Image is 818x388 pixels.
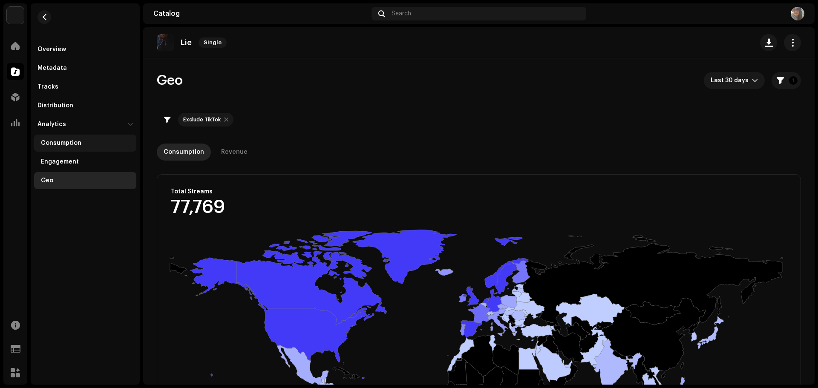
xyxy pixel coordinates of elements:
img: 956a3341-334d-4b4b-9fc1-3286c3f72ed8 [791,7,804,20]
div: Tracks [37,83,58,90]
img: 34f81ff7-2202-4073-8c5d-62963ce809f3 [7,7,24,24]
p-badge: 1 [789,76,798,85]
span: Single [199,37,227,48]
div: Catalog [153,10,368,17]
re-m-nav-item: Metadata [34,60,136,77]
div: Consumption [164,144,204,161]
re-m-nav-dropdown: Analytics [34,116,136,189]
div: dropdown trigger [752,72,758,89]
re-m-nav-item: Geo [34,172,136,189]
div: Metadata [37,65,67,72]
div: Exclude TikTok [183,116,221,123]
re-m-nav-item: Overview [34,41,136,58]
span: Last 30 days [711,72,752,89]
button: 1 [772,72,801,89]
span: Search [392,10,411,17]
div: Consumption [41,140,81,147]
div: Distribution [37,102,73,109]
div: Engagement [41,158,79,165]
re-m-nav-item: Tracks [34,78,136,95]
re-m-nav-item: Consumption [34,135,136,152]
p: Lie [181,38,192,47]
div: Overview [37,46,66,53]
div: Geo [41,177,53,184]
div: Analytics [37,121,66,128]
div: Total Streams [171,188,225,195]
span: Geo [157,72,183,89]
re-m-nav-item: Engagement [34,153,136,170]
div: Revenue [221,144,248,161]
re-m-nav-item: Distribution [34,97,136,114]
img: fcb98492-005c-465d-838c-3020016ead77 [157,34,174,51]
